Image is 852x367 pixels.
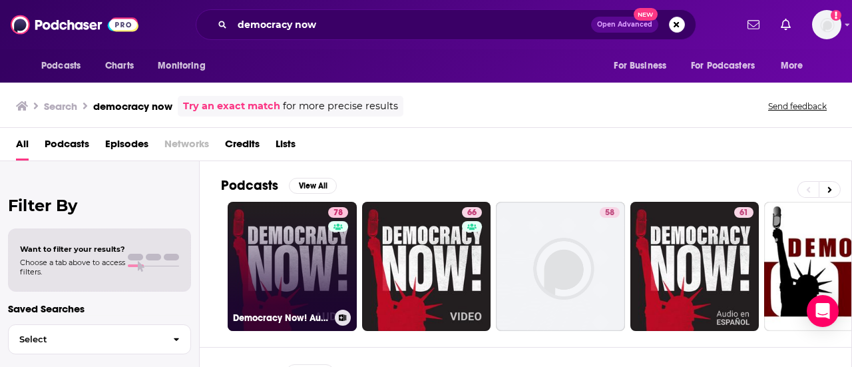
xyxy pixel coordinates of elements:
[604,53,683,79] button: open menu
[221,177,337,194] a: PodcastsView All
[232,14,591,35] input: Search podcasts, credits, & more...
[771,53,820,79] button: open menu
[812,10,841,39] span: Logged in as ShannonHennessey
[740,206,748,220] span: 61
[221,177,278,194] h2: Podcasts
[97,53,142,79] a: Charts
[328,207,348,218] a: 78
[105,57,134,75] span: Charts
[283,99,398,114] span: for more precise results
[597,21,652,28] span: Open Advanced
[148,53,222,79] button: open menu
[8,196,191,215] h2: Filter By
[691,57,755,75] span: For Podcasters
[276,133,296,161] a: Lists
[462,207,482,218] a: 66
[164,133,209,161] span: Networks
[362,202,491,331] a: 66
[225,133,260,161] a: Credits
[16,133,29,161] a: All
[764,101,831,112] button: Send feedback
[812,10,841,39] img: User Profile
[614,57,666,75] span: For Business
[20,244,125,254] span: Want to filter your results?
[734,207,753,218] a: 61
[682,53,774,79] button: open menu
[196,9,696,40] div: Search podcasts, credits, & more...
[233,312,329,324] h3: Democracy Now! Audio
[605,206,614,220] span: 58
[630,202,759,331] a: 61
[20,258,125,276] span: Choose a tab above to access filters.
[600,207,620,218] a: 58
[8,302,191,315] p: Saved Searches
[32,53,98,79] button: open menu
[183,99,280,114] a: Try an exact match
[44,100,77,113] h3: Search
[11,12,138,37] img: Podchaser - Follow, Share and Rate Podcasts
[781,57,803,75] span: More
[45,133,89,161] a: Podcasts
[158,57,205,75] span: Monitoring
[467,206,477,220] span: 66
[9,335,162,344] span: Select
[807,295,839,327] div: Open Intercom Messenger
[8,324,191,354] button: Select
[105,133,148,161] a: Episodes
[775,13,796,36] a: Show notifications dropdown
[591,17,658,33] button: Open AdvancedNew
[831,10,841,21] svg: Add a profile image
[333,206,343,220] span: 78
[93,100,172,113] h3: democracy now
[812,10,841,39] button: Show profile menu
[228,202,357,331] a: 78Democracy Now! Audio
[742,13,765,36] a: Show notifications dropdown
[289,178,337,194] button: View All
[41,57,81,75] span: Podcasts
[496,202,625,331] a: 58
[634,8,658,21] span: New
